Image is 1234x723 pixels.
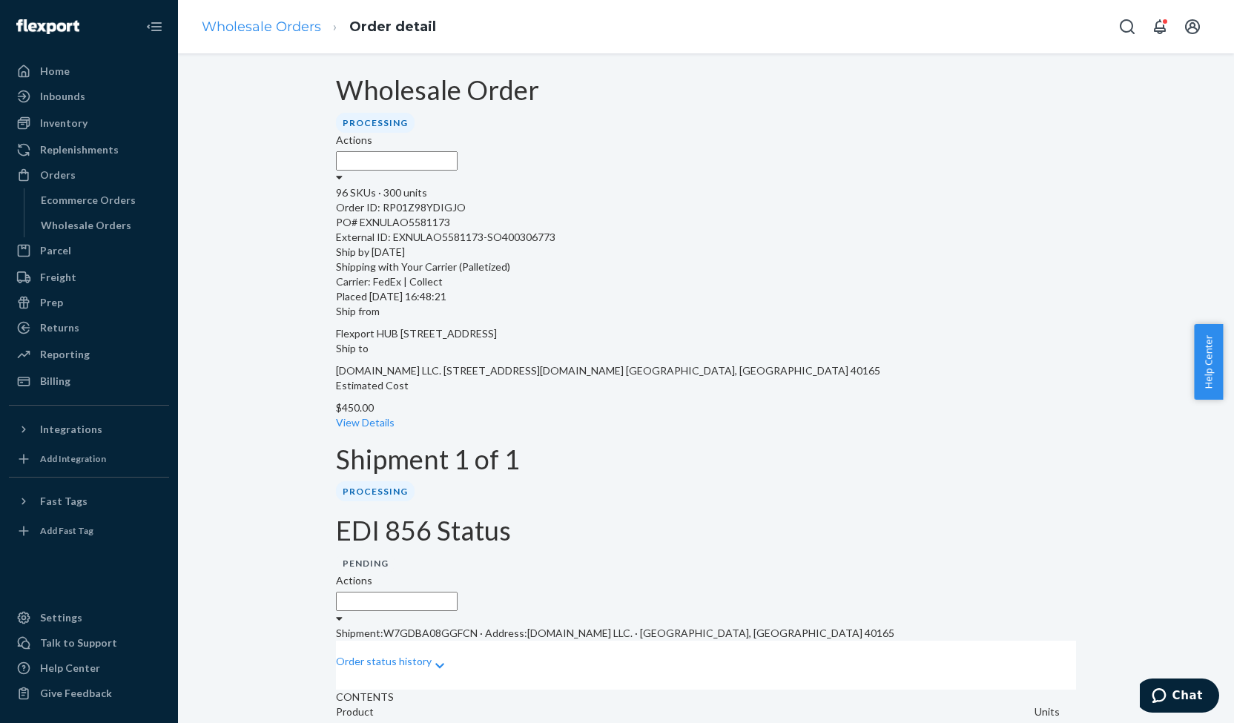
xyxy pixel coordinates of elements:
div: Returns [40,320,79,335]
div: Processing [336,481,415,501]
a: View Details [336,416,395,429]
div: Processing [336,113,415,133]
p: Units [1035,704,1076,719]
div: Order ID: RP01Z98YDIGJO [336,200,1076,215]
div: Billing [40,374,70,389]
div: Inbounds [40,89,85,104]
h1: EDI 856 Status [336,516,1076,546]
button: Talk to Support [9,631,169,655]
span: Shipment: [336,627,383,639]
p: Estimated Cost [336,378,1076,393]
div: 96 SKUs · 300 units [336,185,1076,200]
button: Open notifications [1145,12,1175,42]
h1: Shipment 1 of 1 [336,445,1076,475]
a: Add Fast Tag [9,519,169,543]
a: Ecommerce Orders [33,188,170,212]
p: W7GDBA08GGFCN · [DOMAIN_NAME] LLC. · [GEOGRAPHIC_DATA], [GEOGRAPHIC_DATA] 40165 [336,626,1076,641]
p: Product [336,704,1035,719]
div: Home [40,64,70,79]
p: Ship from [336,304,1076,319]
span: Flexport HUB [STREET_ADDRESS] [336,327,497,340]
div: External ID: EXNULAO5581173-SO400306773 [336,230,1076,245]
div: Wholesale Orders [41,218,131,233]
img: Flexport logo [16,19,79,34]
a: Billing [9,369,169,393]
button: Integrations [9,417,169,441]
button: Give Feedback [9,681,169,705]
a: Order detail [349,19,436,35]
button: Close Navigation [139,12,169,42]
a: Help Center [9,656,169,680]
a: Wholesale Orders [33,214,170,237]
a: Add Integration [9,447,169,471]
p: Ship by [DATE] [336,245,1076,260]
a: Inbounds [9,85,169,108]
div: Inventory [40,116,88,131]
h1: Wholesale Order [336,76,1076,105]
div: Integrations [40,422,102,437]
ol: breadcrumbs [190,5,448,49]
a: Parcel [9,239,169,263]
label: Actions [336,573,372,588]
a: Returns [9,316,169,340]
div: Parcel [40,243,71,258]
div: Give Feedback [40,686,112,701]
a: Wholesale Orders [202,19,321,35]
div: Freight [40,270,76,285]
div: PO# EXNULAO5581173 [336,215,1076,230]
div: Reporting [40,347,90,362]
a: Home [9,59,169,83]
div: Help Center [40,661,100,676]
button: Open account menu [1178,12,1207,42]
span: Address: [485,627,527,639]
div: Add Integration [40,452,106,465]
p: Shipping with Your Carrier (Palletized) [336,260,1076,274]
a: Reporting [9,343,169,366]
p: Ship to [336,341,1076,356]
p: Order status history [336,654,432,669]
div: Talk to Support [40,635,117,650]
a: Prep [9,291,169,314]
div: Pending [336,553,395,573]
div: Settings [40,610,82,625]
label: Actions [336,133,372,148]
a: Settings [9,606,169,630]
iframe: Opens a widget where you can chat to one of our agents [1140,679,1219,716]
div: $450.00 [336,378,1076,430]
a: Freight [9,265,169,289]
div: Placed [DATE] 16:48:21 [336,289,1076,304]
a: Orders [9,163,169,187]
button: Help Center [1194,324,1223,400]
div: Fast Tags [40,494,88,509]
button: Fast Tags [9,489,169,513]
span: [DOMAIN_NAME] LLC. [STREET_ADDRESS][DOMAIN_NAME] [GEOGRAPHIC_DATA], [GEOGRAPHIC_DATA] 40165 [336,364,880,377]
a: Inventory [9,111,169,135]
div: Replenishments [40,142,119,157]
p: Carrier: FedEx | Collect [336,274,1076,289]
a: Replenishments [9,138,169,162]
div: Prep [40,295,63,310]
span: CONTENTS [336,690,394,703]
div: Ecommerce Orders [41,193,136,208]
div: Add Fast Tag [40,524,93,537]
button: Open Search Box [1112,12,1142,42]
div: Orders [40,168,76,182]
